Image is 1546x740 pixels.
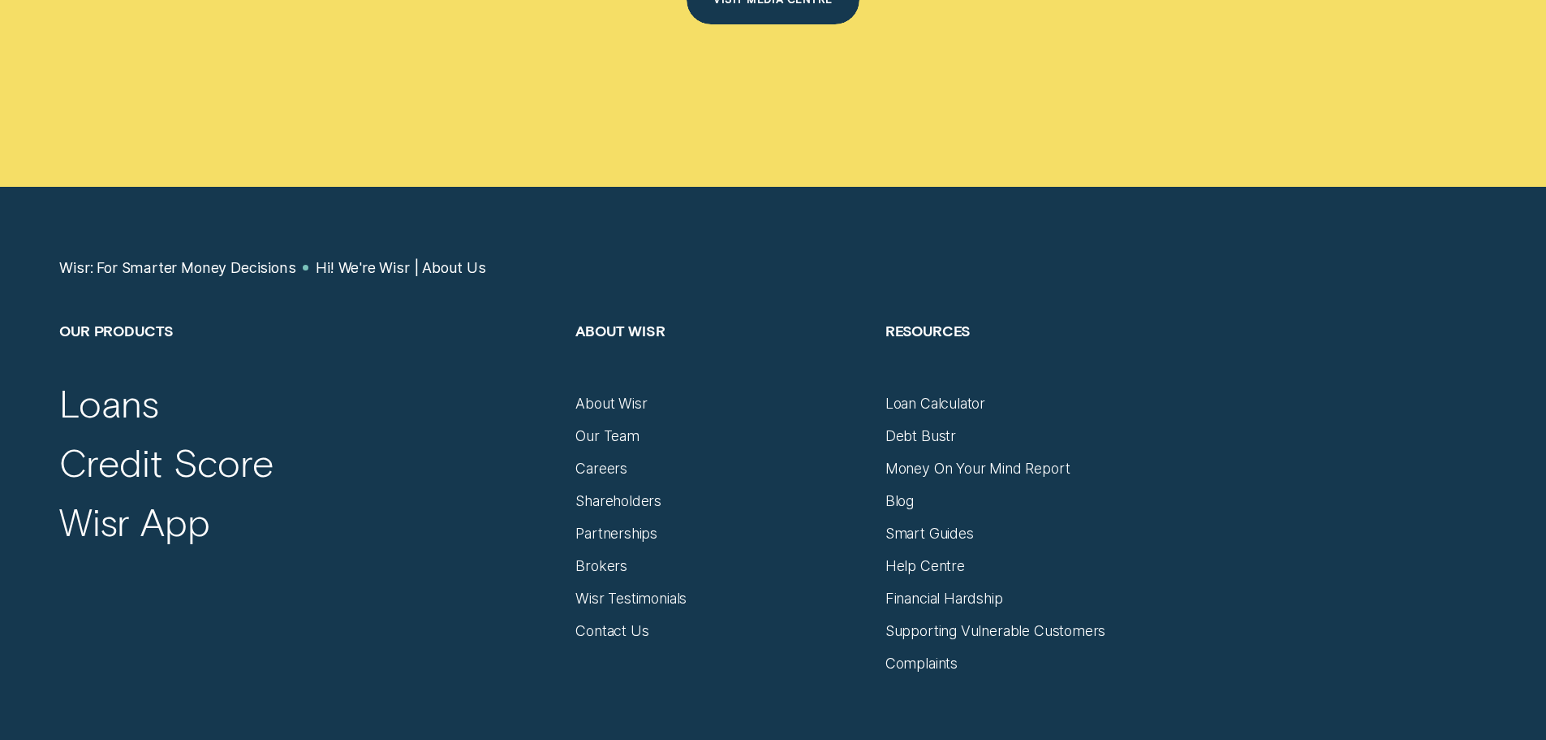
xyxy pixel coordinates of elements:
a: Brokers [575,557,627,575]
a: Loan Calculator [885,395,985,413]
a: Loans [59,380,158,427]
a: Hi! We're Wisr | About Us [316,259,486,277]
h2: Resources [885,322,1177,395]
a: Wisr: For Smarter Money Decisions [59,259,295,277]
a: Partnerships [575,525,657,543]
a: Blog [885,492,914,510]
a: Wisr Testimonials [575,590,687,608]
h2: About Wisr [575,322,867,395]
a: Wisr App [59,499,209,546]
a: Help Centre [885,557,965,575]
a: Our Team [575,427,640,445]
a: Supporting Vulnerable Customers [885,622,1106,640]
a: Smart Guides [885,525,974,543]
a: Credit Score [59,439,273,487]
a: Shareholders [575,492,661,510]
a: Financial Hardship [885,590,1003,608]
a: Debt Bustr [885,427,956,445]
h2: Our Products [59,322,558,395]
a: Contact Us [575,622,648,640]
a: Money On Your Mind Report [885,460,1070,478]
a: About Wisr [575,395,647,413]
a: Complaints [885,655,958,673]
a: Careers [575,460,627,478]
